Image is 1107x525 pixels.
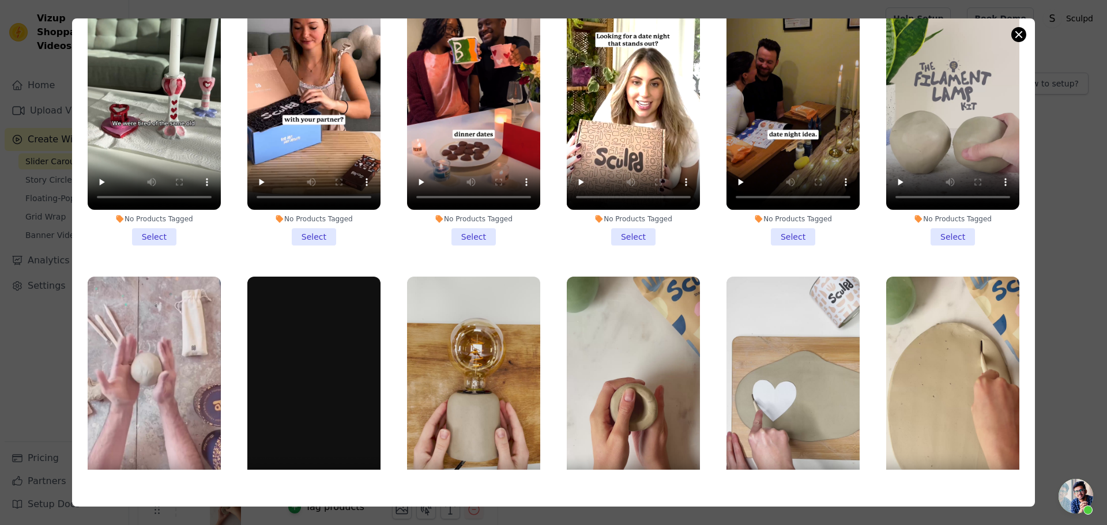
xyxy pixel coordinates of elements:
[1012,28,1026,41] button: Close modal
[567,214,700,224] div: No Products Tagged
[726,214,860,224] div: No Products Tagged
[407,214,540,224] div: No Products Tagged
[1059,479,1093,513] div: Open chat
[88,214,221,224] div: No Products Tagged
[247,214,381,224] div: No Products Tagged
[886,214,1019,224] div: No Products Tagged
